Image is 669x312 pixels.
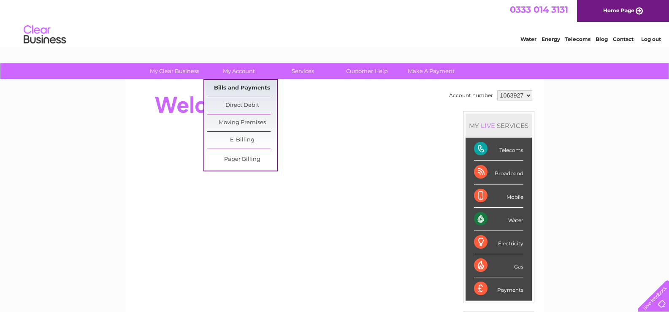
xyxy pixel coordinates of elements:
a: Bills and Payments [207,80,277,97]
div: Electricity [474,231,523,254]
div: Broadband [474,161,523,184]
div: Mobile [474,184,523,208]
img: logo.png [23,22,66,48]
a: My Account [204,63,274,79]
div: LIVE [479,122,497,130]
a: Blog [596,36,608,42]
a: Energy [542,36,560,42]
a: Customer Help [332,63,402,79]
a: Contact [613,36,634,42]
a: Telecoms [565,36,590,42]
a: Make A Payment [396,63,466,79]
a: My Clear Business [140,63,209,79]
div: Gas [474,254,523,277]
a: Moving Premises [207,114,277,131]
a: 0333 014 3131 [510,4,568,15]
div: Payments [474,277,523,300]
div: MY SERVICES [466,114,532,138]
a: Paper Billing [207,151,277,168]
a: Water [520,36,536,42]
a: Log out [641,36,661,42]
a: E-Billing [207,132,277,149]
div: Water [474,208,523,231]
div: Telecoms [474,138,523,161]
a: Direct Debit [207,97,277,114]
a: Services [268,63,338,79]
td: Account number [447,88,495,103]
div: Clear Business is a trading name of Verastar Limited (registered in [GEOGRAPHIC_DATA] No. 3667643... [135,5,534,41]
